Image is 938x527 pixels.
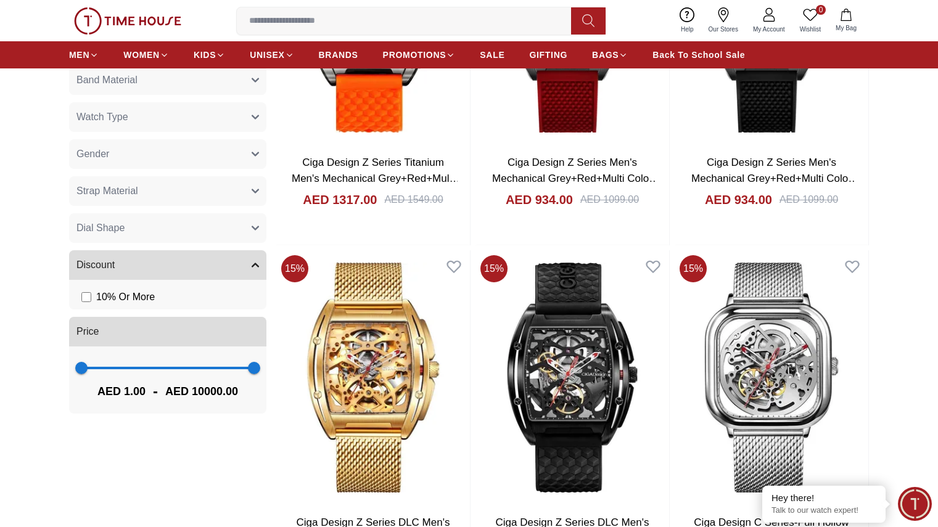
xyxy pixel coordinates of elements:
button: Watch Type [69,102,266,132]
span: Price [76,324,99,339]
a: Ciga Design Z Series Men's Mechanical Grey+Red+Multi Color Dial Watch - Z031-SISI-W15BK [691,157,858,200]
span: Gender [76,147,109,161]
a: PROMOTIONS [383,44,456,66]
span: My Account [748,25,790,34]
img: Ciga Design C Series-Full Hollow Men's Mechanical Silver+Red+Multi Color Dial Watch - Z011-SISI-W13 [675,250,868,505]
span: Watch Type [76,110,128,125]
div: Chat Widget [898,487,932,521]
button: Price [69,317,266,346]
a: Back To School Sale [652,44,745,66]
button: Discount [69,250,266,280]
a: BAGS [592,44,628,66]
span: 15 % [680,255,707,282]
div: Hey there! [771,492,876,504]
button: Gender [69,139,266,169]
button: Band Material [69,65,266,95]
a: KIDS [194,44,225,66]
h4: AED 934.00 [705,191,772,208]
span: AED 1.00 [97,383,146,400]
input: 10% Or More [81,292,91,302]
h4: AED 1317.00 [303,191,377,208]
span: Dial Shape [76,221,125,235]
a: WOMEN [123,44,169,66]
p: Talk to our watch expert! [771,505,876,516]
a: Help [673,5,701,36]
span: GIFTING [529,49,567,61]
a: MEN [69,44,99,66]
span: BAGS [592,49,619,61]
span: 15 % [281,255,308,282]
span: MEN [69,49,89,61]
span: Our Stores [704,25,743,34]
span: Wishlist [795,25,826,34]
a: SALE [480,44,504,66]
span: Back To School Sale [652,49,745,61]
div: AED 1099.00 [580,192,639,207]
a: BRANDS [319,44,358,66]
a: UNISEX [250,44,294,66]
a: 0Wishlist [792,5,828,36]
img: Ciga Design Z Series DLC Men's Mechanical Gold+Red+Multi Color Dial Watch - Z031-SIGO-W35OG [276,250,470,505]
span: Strap Material [76,184,138,198]
img: Ciga Design Z Series DLC Men's Mechanical Black+Red+Gold+Multi Color Dial Watch - Z031-BLBL-W15BK [475,250,669,505]
h4: AED 934.00 [506,191,573,208]
span: SALE [480,49,504,61]
span: AED 10000.00 [165,383,238,400]
span: My Bag [831,23,862,33]
button: Strap Material [69,176,266,206]
a: Ciga Design Z Series Titanium Men's Mechanical Grey+Red+Multi Color Dial Watch - Z031-TITI-W15OG [292,157,460,216]
span: 10 % Or More [96,290,155,304]
span: Help [676,25,699,34]
a: Ciga Design Z Series Men's Mechanical Grey+Red+Multi Color Dial Watch - Z031-SISI-W15RE [492,157,659,200]
button: Dial Shape [69,213,266,243]
a: Our Stores [701,5,746,36]
span: Discount [76,258,115,272]
div: AED 1099.00 [780,192,838,207]
span: 15 % [480,255,508,282]
span: WOMEN [123,49,160,61]
span: 0 [816,5,826,15]
a: GIFTING [529,44,567,66]
img: ... [74,7,181,35]
span: BRANDS [319,49,358,61]
span: Band Material [76,73,138,88]
div: AED 1549.00 [384,192,443,207]
span: - [146,382,165,401]
button: My Bag [828,6,864,35]
span: KIDS [194,49,216,61]
span: UNISEX [250,49,284,61]
span: PROMOTIONS [383,49,446,61]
